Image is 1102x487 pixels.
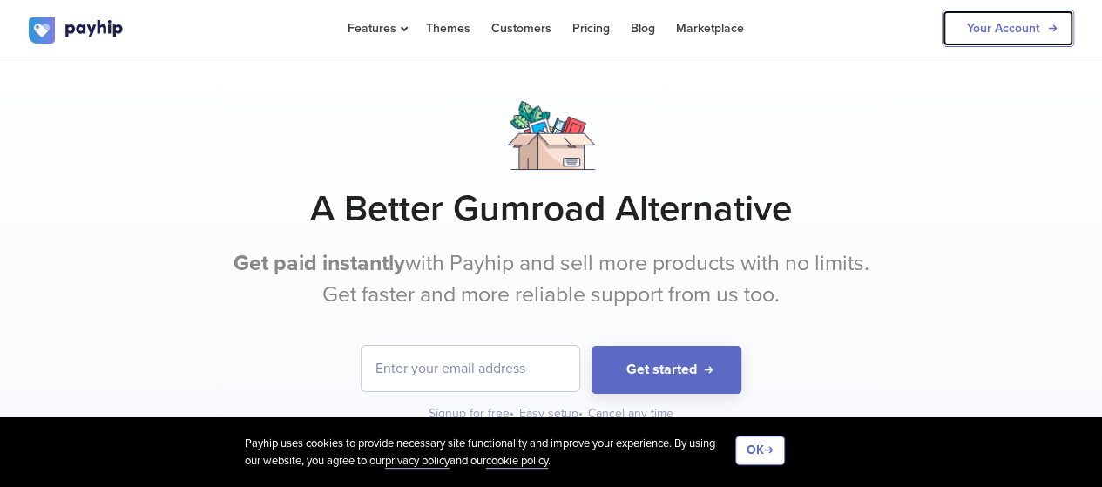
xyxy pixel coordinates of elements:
div: Payhip uses cookies to provide necessary site functionality and improve your experience. By using... [245,436,735,470]
b: Get paid instantly [233,250,405,276]
span: • [578,406,583,421]
a: Your Account [942,10,1074,47]
div: Cancel any time [588,405,673,423]
button: Get started [592,346,741,394]
div: Signup for free [429,405,516,423]
img: box.png [508,101,595,170]
img: logo.svg [29,17,125,44]
p: with Payhip and sell more products with no limits. Get faster and more reliable support from us too. [225,248,878,310]
a: privacy policy [385,454,450,469]
input: Enter your email address [362,346,579,391]
span: • [510,406,514,421]
h1: A Better Gumroad Alternative [29,187,1074,231]
a: cookie policy [486,454,548,469]
span: Features [348,21,405,36]
button: OK [735,436,785,465]
div: Easy setup [519,405,585,423]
